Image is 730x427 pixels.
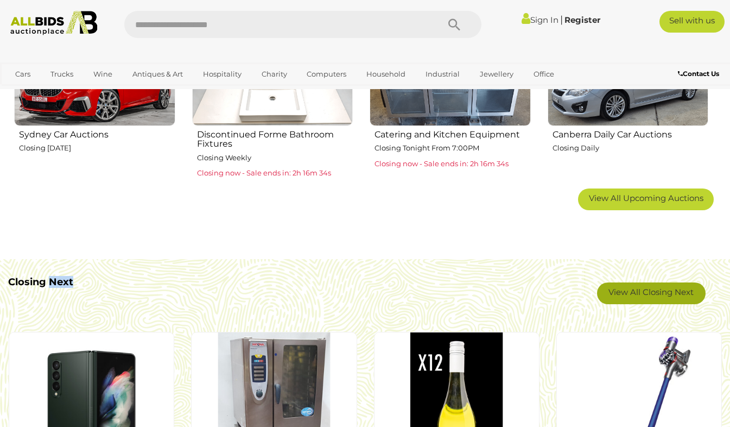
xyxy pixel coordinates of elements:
[5,11,103,35] img: Allbids.com.au
[589,193,703,203] span: View All Upcoming Auctions
[19,127,175,140] h2: Sydney Car Auctions
[473,65,520,83] a: Jewellery
[553,127,709,140] h2: Canberra Daily Car Auctions
[564,15,600,25] a: Register
[526,65,561,83] a: Office
[427,11,481,38] button: Search
[43,65,80,83] a: Trucks
[578,189,714,210] a: View All Upcoming Auctions
[678,68,722,80] a: Contact Us
[125,65,190,83] a: Antiques & Art
[522,15,558,25] a: Sign In
[8,83,45,101] a: Sports
[8,276,73,288] b: Closing Next
[255,65,294,83] a: Charity
[374,159,509,168] span: Closing now - Sale ends in: 2h 16m 34s
[197,127,353,149] h2: Discontinued Forme Bathroom Fixtures
[597,282,706,304] a: View All Closing Next
[359,65,412,83] a: Household
[678,70,719,78] b: Contact Us
[196,65,249,83] a: Hospitality
[50,83,142,101] a: [GEOGRAPHIC_DATA]
[374,127,531,140] h2: Catering and Kitchen Equipment
[560,14,563,26] span: |
[19,142,175,154] p: Closing [DATE]
[374,142,531,154] p: Closing Tonight From 7:00PM
[8,65,37,83] a: Cars
[86,65,119,83] a: Wine
[197,168,331,177] span: Closing now - Sale ends in: 2h 16m 34s
[418,65,467,83] a: Industrial
[659,11,724,33] a: Sell with us
[197,152,353,164] p: Closing Weekly
[300,65,353,83] a: Computers
[553,142,709,154] p: Closing Daily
